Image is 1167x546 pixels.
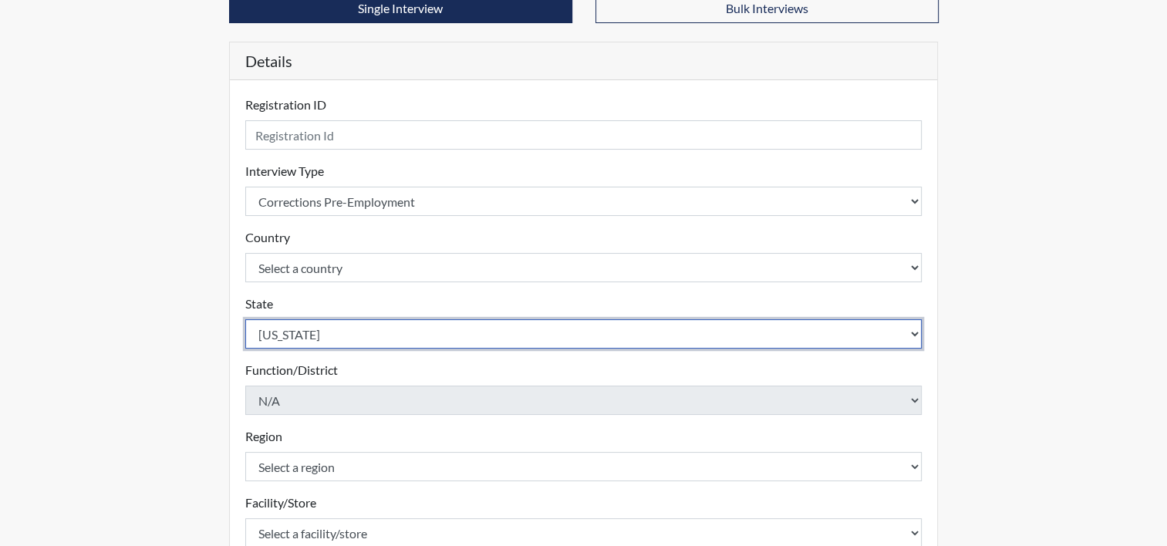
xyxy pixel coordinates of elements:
[245,295,273,313] label: State
[245,228,290,247] label: Country
[245,427,282,446] label: Region
[245,120,922,150] input: Insert a Registration ID, which needs to be a unique alphanumeric value for each interviewee
[245,361,338,379] label: Function/District
[245,162,324,180] label: Interview Type
[245,96,326,114] label: Registration ID
[230,42,938,80] h5: Details
[245,494,316,512] label: Facility/Store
